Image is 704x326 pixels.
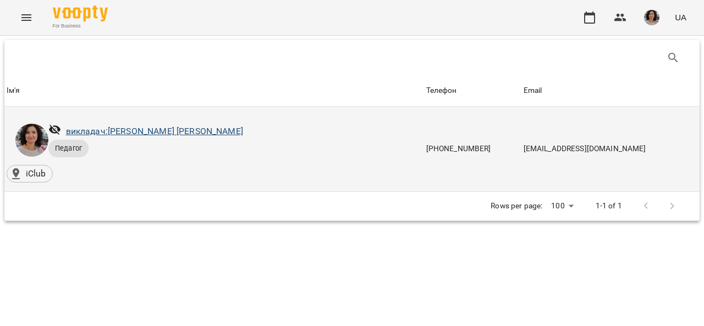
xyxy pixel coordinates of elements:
[26,167,46,180] p: iClub
[644,10,659,25] img: d9c92f593e129183708ef02aeb897e7f.jpg
[524,84,542,97] div: Sort
[670,7,691,27] button: UA
[7,165,53,183] div: iClub()
[426,84,519,97] span: Телефон
[7,84,422,97] span: Ім'я
[596,201,622,212] p: 1-1 of 1
[424,107,521,192] td: [PHONE_NUMBER]
[426,84,457,97] div: Телефон
[53,23,108,30] span: For Business
[7,84,20,97] div: Sort
[15,124,48,157] img: Гавурська Надія Вікторівна
[547,198,577,214] div: 100
[524,84,697,97] span: Email
[660,45,686,71] button: Пошук
[7,84,20,97] div: Ім'я
[4,40,700,75] div: Table Toolbar
[675,12,686,23] span: UA
[521,107,700,192] td: [EMAIL_ADDRESS][DOMAIN_NAME]
[53,5,108,21] img: Voopty Logo
[13,4,40,31] button: Menu
[48,143,89,153] span: Педагог
[66,126,243,136] a: викладач:[PERSON_NAME] [PERSON_NAME]
[426,84,457,97] div: Sort
[524,84,542,97] div: Email
[491,201,542,212] p: Rows per page:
